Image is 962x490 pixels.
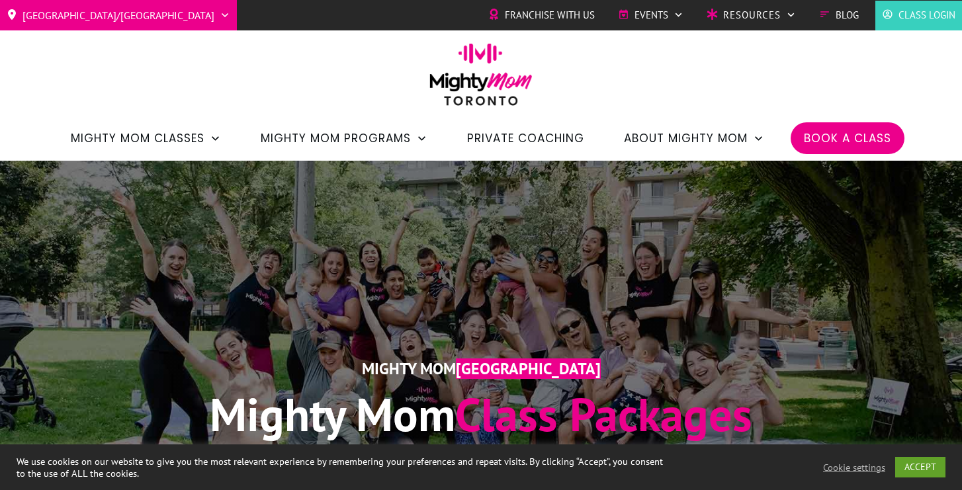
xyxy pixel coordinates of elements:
[634,5,668,25] span: Events
[456,358,601,379] span: [GEOGRAPHIC_DATA]
[882,5,955,25] a: Class Login
[618,5,683,25] a: Events
[723,5,781,25] span: Resources
[17,456,667,479] div: We use cookies on our website to give you the most relevant experience by remembering your prefer...
[261,127,411,149] span: Mighty Mom Programs
[804,127,891,149] a: Book a Class
[488,5,595,25] a: Franchise with Us
[467,127,584,149] a: Private Coaching
[836,5,859,25] span: Blog
[505,5,595,25] span: Franchise with Us
[819,5,859,25] a: Blog
[362,358,456,379] span: Mighty Mom
[71,127,221,149] a: Mighty Mom Classes
[261,127,427,149] a: Mighty Mom Programs
[895,457,945,477] a: ACCEPT
[210,384,455,444] span: Mighty Mom
[7,5,230,26] a: [GEOGRAPHIC_DATA]/[GEOGRAPHIC_DATA]
[707,5,796,25] a: Resources
[624,127,764,149] a: About Mighty Mom
[22,5,214,26] span: [GEOGRAPHIC_DATA]/[GEOGRAPHIC_DATA]
[624,127,748,149] span: About Mighty Mom
[98,384,864,444] h1: Class Packages
[823,462,885,473] a: Cookie settings
[423,43,539,115] img: mightymom-logo-toronto
[71,127,204,149] span: Mighty Mom Classes
[898,5,955,25] span: Class Login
